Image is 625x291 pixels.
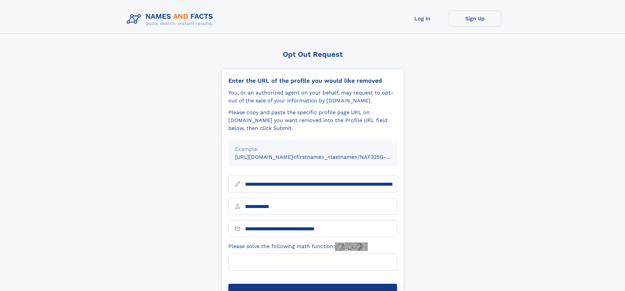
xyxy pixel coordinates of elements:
[449,10,501,27] a: Sign Up
[235,154,409,160] small: [URL][DOMAIN_NAME]<firstname>_<lastname>/NAF325G-xxxxxxxx
[235,145,390,153] div: Example:
[228,109,397,132] div: Please copy and paste the specific profile page URL on [DOMAIN_NAME] you want removed into the Pr...
[124,10,219,28] img: Logo Names and Facts
[228,242,368,251] label: Please solve the following math function:
[396,10,449,27] a: Log In
[228,77,397,84] div: Enter the URL of the profile you would like removed
[228,89,397,105] div: You, or an authorized agent on your behalf, may request to opt-out of the sale of your informatio...
[221,50,404,58] div: Opt Out Request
